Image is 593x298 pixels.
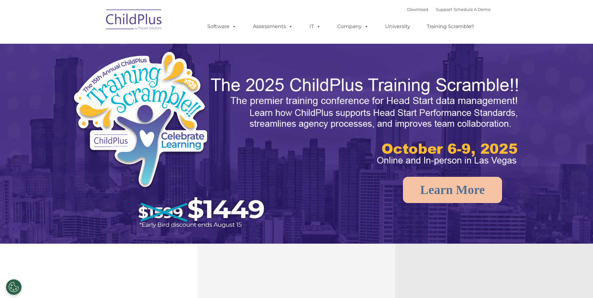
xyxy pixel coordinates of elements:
[379,20,416,33] a: University
[436,7,452,12] a: Support
[331,20,375,33] a: Company
[407,7,490,12] font: |
[454,7,490,12] a: Schedule A Demo
[87,67,113,72] span: Phone number
[247,20,299,33] a: Assessments
[103,5,165,36] img: ChildPlus by Procare Solutions
[303,20,327,33] a: IT
[407,7,428,12] a: Download
[403,177,502,203] a: Learn More
[87,41,106,46] span: Last name
[420,20,480,33] a: Training Scramble!!
[6,279,22,295] button: Cookies Settings
[201,20,243,33] a: Software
